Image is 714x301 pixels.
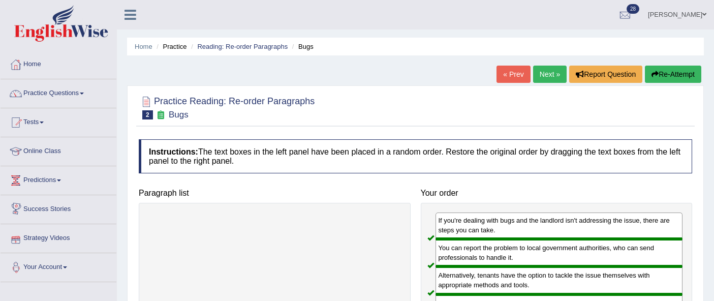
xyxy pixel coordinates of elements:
a: Your Account [1,253,116,279]
span: 28 [627,4,639,14]
button: Re-Attempt [645,66,701,83]
small: Exam occurring question [156,110,166,120]
a: Predictions [1,166,116,192]
a: Tests [1,108,116,134]
a: Home [1,50,116,76]
h4: Your order [421,189,693,198]
li: Practice [154,42,187,51]
li: Bugs [290,42,314,51]
a: Reading: Re-order Paragraphs [197,43,288,50]
a: Success Stories [1,195,116,221]
button: Report Question [569,66,642,83]
b: Instructions: [149,147,198,156]
span: 2 [142,110,153,119]
a: « Prev [496,66,530,83]
a: Next » [533,66,567,83]
div: If you're dealing with bugs and the landlord isn't addressing the issue, there are steps you can ... [436,213,683,239]
h4: The text boxes in the left panel have been placed in a random order. Restore the original order b... [139,139,692,173]
h2: Practice Reading: Re-order Paragraphs [139,94,315,119]
div: Alternatively, tenants have the option to tackle the issue themselves with appropriate methods an... [436,266,683,294]
a: Online Class [1,137,116,163]
a: Strategy Videos [1,224,116,250]
div: You can report the problem to local government authorities, who can send professionals to handle it. [436,239,683,266]
h4: Paragraph list [139,189,411,198]
small: Bugs [169,110,189,119]
a: Practice Questions [1,79,116,105]
a: Home [135,43,152,50]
